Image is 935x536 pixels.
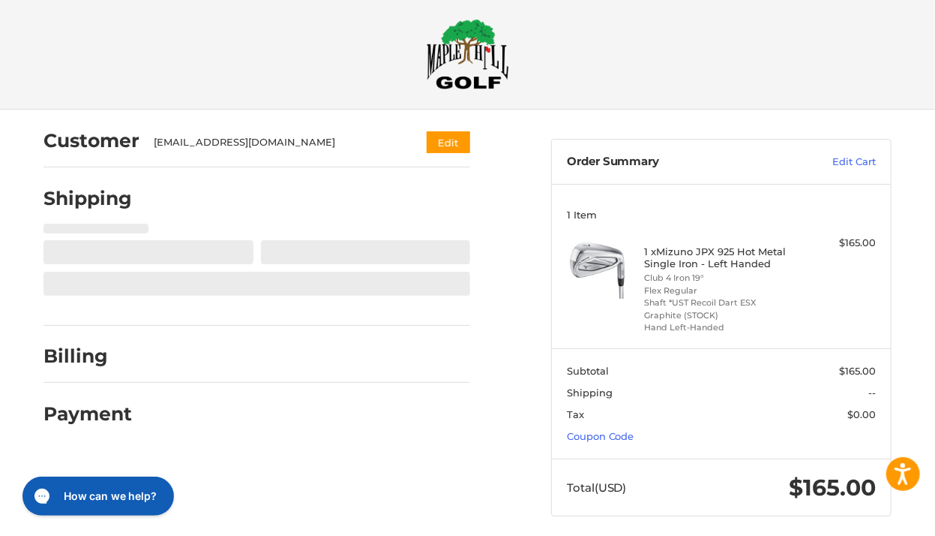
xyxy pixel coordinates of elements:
li: Flex Regular [644,285,796,297]
h2: Payment [43,402,132,426]
span: Shipping [567,387,613,399]
span: $0.00 [848,408,877,420]
div: $165.00 [799,236,876,251]
h2: Customer [43,129,139,152]
span: Subtotal [567,365,609,377]
button: Edit [427,131,470,153]
span: Tax [567,408,584,420]
img: Maple Hill Golf [427,19,509,89]
span: $165.00 [790,474,877,501]
li: Club 4 Iron 19° [644,272,796,285]
h3: Order Summary [567,155,778,170]
span: -- [869,387,877,399]
span: Total (USD) [567,480,627,495]
a: Coupon Code [567,430,634,442]
h2: Shipping [43,187,132,210]
iframe: Gorgias live chat messenger [15,471,178,521]
li: Shaft *UST Recoil Dart ESX Graphite (STOCK) [644,297,796,321]
div: [EMAIL_ADDRESS][DOMAIN_NAME] [154,135,398,150]
span: $165.00 [840,365,877,377]
h4: 1 x Mizuno JPX 925 Hot Metal Single Iron - Left Handed [644,245,796,270]
h3: 1 Item [567,209,877,221]
h2: Billing [43,345,131,368]
a: Edit Cart [778,155,877,170]
li: Hand Left-Handed [644,321,796,334]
